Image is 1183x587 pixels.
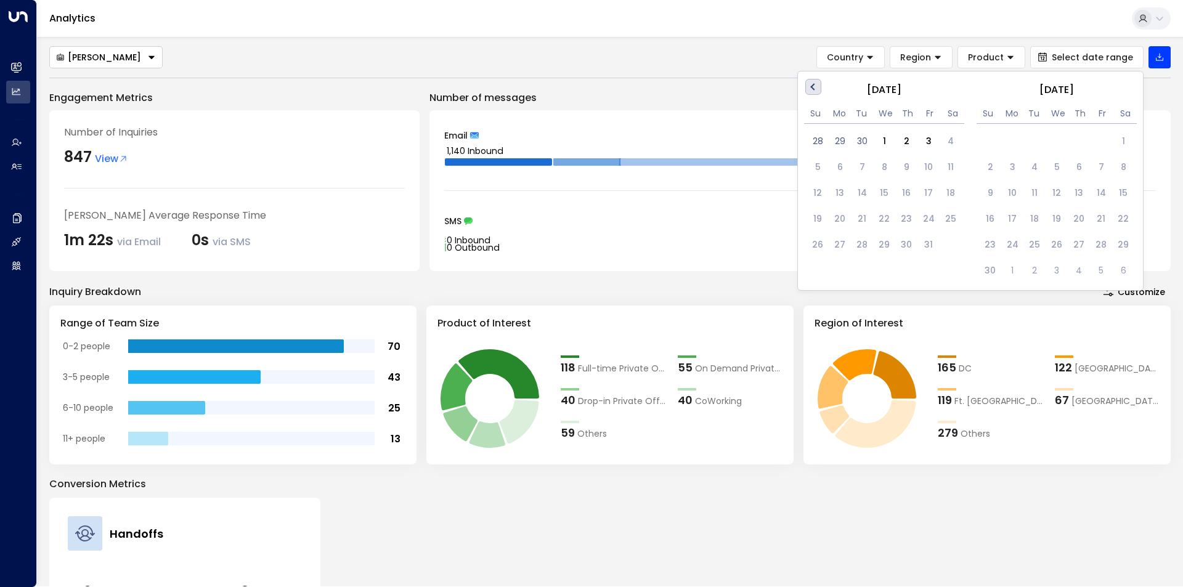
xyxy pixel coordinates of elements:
[810,108,821,119] div: Sunday
[1046,233,1068,256] div: Not available Wednesday, November 26th, 2025
[968,52,1004,63] span: Product
[851,156,873,178] div: Not available Tuesday, October 7th, 2025
[1097,283,1171,301] button: Customize
[110,525,163,542] h4: Handoffs
[429,91,1171,105] p: Number of messages
[804,82,964,97] div: [DATE]
[117,235,161,249] span: via Email
[578,395,665,408] span: Drop-in Private Office
[1068,156,1090,178] div: Not available Thursday, November 6th, 2025
[979,126,1134,281] div: Month November, 2025
[979,156,1001,178] div: Not available Sunday, November 2nd, 2025
[917,233,940,256] div: Not available Friday, October 31st, 2025
[807,208,829,230] div: Not available Sunday, October 19th, 2025
[561,424,575,441] div: 59
[851,208,873,230] div: Not available Tuesday, October 21st, 2025
[979,208,1001,230] div: Not available Sunday, November 16th, 2025
[1097,108,1108,119] div: Friday
[1090,233,1112,256] div: Not available Friday, November 28th, 2025
[983,108,993,119] div: Sunday
[816,46,885,68] button: Country
[577,427,607,440] span: Others
[213,235,251,249] span: via SMS
[1112,233,1134,256] div: Not available Saturday, November 29th, 2025
[1023,259,1046,281] div: Not available Tuesday, December 2nd, 2025
[1055,359,1072,376] div: 122
[678,392,693,408] div: 40
[49,11,96,25] a: Analytics
[1046,259,1068,281] div: Not available Wednesday, December 3rd, 2025
[940,208,962,230] div: Not available Saturday, October 25th, 2025
[827,52,863,63] span: Country
[1112,208,1134,230] div: Not available Saturday, November 22nd, 2025
[49,46,163,68] button: [PERSON_NAME]
[391,432,400,446] tspan: 13
[979,182,1001,204] div: Not available Sunday, November 9th, 2025
[873,156,895,178] div: Not available Wednesday, October 8th, 2025
[807,130,829,152] div: Choose Sunday, September 28th, 2025
[940,182,962,204] div: Not available Saturday, October 18th, 2025
[561,392,575,408] div: 40
[695,395,742,408] span: CoWorking
[873,130,895,152] div: Choose Wednesday, October 1st, 2025
[815,316,1160,331] h3: Region of Interest
[444,217,1156,225] div: SMS
[1112,182,1134,204] div: Not available Saturday, November 15th, 2025
[561,392,665,408] div: 40Drop-in Private Office
[1068,233,1090,256] div: Not available Thursday, November 27th, 2025
[900,52,931,63] span: Region
[805,79,821,95] button: Previous Month
[829,182,851,204] div: Not available Monday, October 13th, 2025
[1055,392,1160,408] div: 67Chicago
[678,359,693,376] div: 55
[873,233,895,256] div: Not available Wednesday, October 29th, 2025
[695,362,783,375] span: On Demand Private Office
[807,182,829,204] div: Not available Sunday, October 12th, 2025
[917,130,940,152] div: Choose Friday, October 3rd, 2025
[49,477,1171,492] p: Conversion Metrics
[60,316,405,331] h3: Range of Team Size
[64,125,405,140] div: Number of Inquiries
[938,424,958,441] div: 279
[917,208,940,230] div: Not available Friday, October 24th, 2025
[895,182,917,204] div: Not available Thursday, October 16th, 2025
[829,233,851,256] div: Not available Monday, October 27th, 2025
[1120,108,1131,119] div: Saturday
[807,126,962,256] div: Month October, 2025
[1006,108,1016,119] div: Monday
[851,233,873,256] div: Not available Tuesday, October 28th, 2025
[1090,156,1112,178] div: Not available Friday, November 7th, 2025
[388,339,400,354] tspan: 70
[1112,130,1134,152] div: Not available Saturday, November 1st, 2025
[1046,182,1068,204] div: Not available Wednesday, November 12th, 2025
[1068,259,1090,281] div: Not available Thursday, December 4th, 2025
[444,131,468,140] span: Email
[917,182,940,204] div: Not available Friday, October 17th, 2025
[388,370,400,384] tspan: 43
[561,424,665,441] div: 59Others
[1090,259,1112,281] div: Not available Friday, December 5th, 2025
[192,229,251,251] div: 0s
[49,285,141,299] div: Inquiry Breakdown
[873,182,895,204] div: Not available Wednesday, October 15th, 2025
[678,359,783,376] div: 55On Demand Private Office
[938,392,1043,408] div: 119Ft. Lauderdale
[63,340,110,352] tspan: 0-2 people
[940,130,962,152] div: Not available Saturday, October 4th, 2025
[895,233,917,256] div: Not available Thursday, October 30th, 2025
[437,316,783,331] h3: Product of Interest
[954,395,1043,408] span: Ft. Lauderdale
[64,229,161,251] div: 1m 22s
[1068,182,1090,204] div: Not available Thursday, November 13th, 2025
[1071,395,1160,408] span: Chicago
[925,108,935,119] div: Friday
[1001,156,1023,178] div: Not available Monday, November 3rd, 2025
[1068,208,1090,230] div: Not available Thursday, November 20th, 2025
[64,146,92,168] div: 847
[1112,156,1134,178] div: Not available Saturday, November 8th, 2025
[1023,156,1046,178] div: Not available Tuesday, November 4th, 2025
[49,46,163,68] div: Button group with a nested menu
[856,108,866,119] div: Tuesday
[1023,233,1046,256] div: Not available Tuesday, November 25th, 2025
[979,233,1001,256] div: Not available Sunday, November 23rd, 2025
